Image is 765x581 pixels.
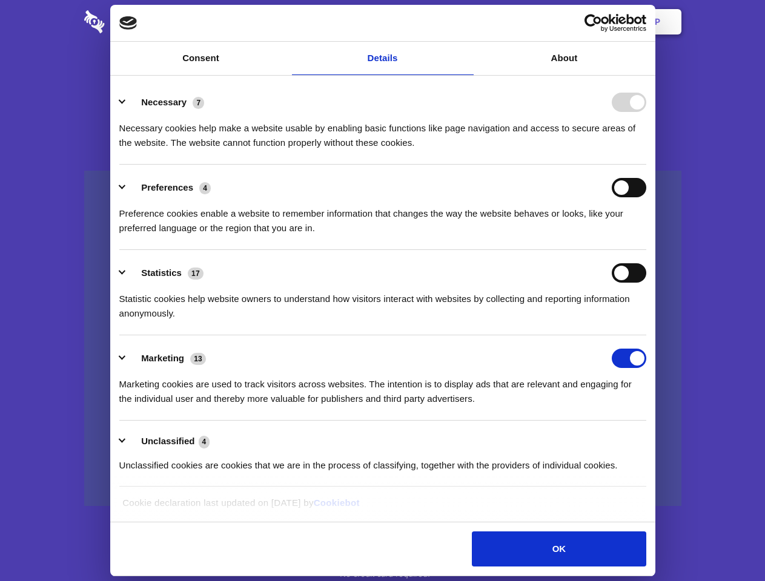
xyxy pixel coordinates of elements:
div: Marketing cookies are used to track visitors across websites. The intention is to display ads tha... [119,368,646,406]
div: Cookie declaration last updated on [DATE] by [113,496,652,519]
span: 7 [193,97,204,109]
button: Necessary (7) [119,93,212,112]
label: Preferences [141,182,193,192]
h4: Auto-redaction of sensitive data, encrypted data sharing and self-destructing private chats. Shar... [84,110,681,150]
button: Marketing (13) [119,349,214,368]
img: logo-wordmark-white-trans-d4663122ce5f474addd5e946df7df03e33cb6a1c49d2221995e7729f52c070b2.svg [84,10,188,33]
h1: Eliminate Slack Data Loss. [84,54,681,98]
img: logo [119,16,137,30]
button: OK [472,531,646,566]
a: Details [292,42,474,75]
label: Marketing [141,353,184,363]
a: Usercentrics Cookiebot - opens in a new window [540,14,646,32]
span: 13 [190,353,206,365]
a: Contact [491,3,547,41]
span: 17 [188,268,204,280]
div: Unclassified cookies are cookies that we are in the process of classifying, together with the pro... [119,449,646,473]
a: Cookiebot [314,497,360,508]
div: Preference cookies enable a website to remember information that changes the way the website beha... [119,197,646,235]
a: Pricing [356,3,408,41]
div: Necessary cookies help make a website usable by enabling basic functions like page navigation and... [119,112,646,150]
div: Statistic cookies help website owners to understand how visitors interact with websites by collec... [119,283,646,321]
span: 4 [199,436,210,448]
button: Unclassified (4) [119,434,217,449]
a: About [474,42,655,75]
a: Login [549,3,602,41]
button: Preferences (4) [119,178,219,197]
iframe: Drift Widget Chat Controller [704,520,750,566]
span: 4 [199,182,211,194]
a: Wistia video thumbnail [84,171,681,507]
label: Statistics [141,268,182,278]
a: Consent [110,42,292,75]
label: Necessary [141,97,187,107]
button: Statistics (17) [119,263,211,283]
